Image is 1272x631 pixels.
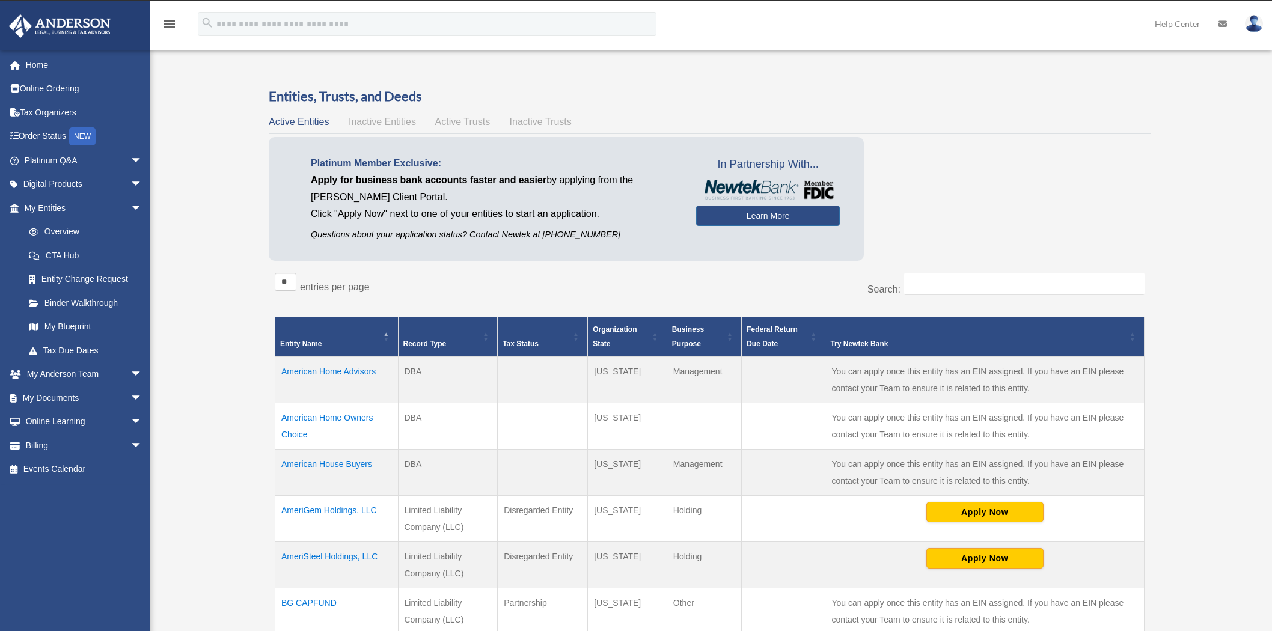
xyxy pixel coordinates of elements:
i: search [201,16,214,29]
span: arrow_drop_down [130,172,154,197]
span: Active Entities [269,117,329,127]
td: DBA [398,450,498,496]
img: Anderson Advisors Platinum Portal [5,14,114,38]
a: Overview [17,220,148,244]
td: [US_STATE] [588,403,667,450]
span: arrow_drop_down [130,362,154,387]
th: Business Purpose: Activate to sort [667,317,741,357]
span: arrow_drop_down [130,148,154,173]
span: Inactive Entities [349,117,416,127]
a: Billingarrow_drop_down [8,433,161,457]
span: Apply for business bank accounts faster and easier [311,175,546,185]
i: menu [162,17,177,31]
td: [US_STATE] [588,356,667,403]
td: You can apply once this entity has an EIN assigned. If you have an EIN please contact your Team t... [825,356,1145,403]
a: Online Learningarrow_drop_down [8,410,161,434]
td: Disregarded Entity [498,542,588,588]
td: AmeriSteel Holdings, LLC [275,542,399,588]
td: [US_STATE] [588,496,667,542]
a: CTA Hub [17,243,154,267]
td: American House Buyers [275,450,399,496]
td: You can apply once this entity has an EIN assigned. If you have an EIN please contact your Team t... [825,403,1145,450]
span: Business Purpose [672,325,704,348]
td: Management [667,450,741,496]
td: Holding [667,496,741,542]
td: DBA [398,356,498,403]
span: arrow_drop_down [130,386,154,410]
span: arrow_drop_down [130,410,154,434]
a: Order StatusNEW [8,124,161,149]
label: entries per page [300,282,370,292]
a: My Documentsarrow_drop_down [8,386,161,410]
a: Online Ordering [8,77,161,101]
td: Limited Liability Company (LLC) [398,496,498,542]
button: Apply Now [926,502,1044,522]
th: Organization State: Activate to sort [588,317,667,357]
td: Disregarded Entity [498,496,588,542]
a: Events Calendar [8,457,161,481]
a: My Blueprint [17,315,154,339]
td: [US_STATE] [588,450,667,496]
span: Tax Status [503,340,539,348]
td: You can apply once this entity has an EIN assigned. If you have an EIN please contact your Team t... [825,450,1145,496]
a: Home [8,53,161,77]
button: Apply Now [926,548,1044,569]
p: Questions about your application status? Contact Newtek at [PHONE_NUMBER] [311,227,678,242]
p: Platinum Member Exclusive: [311,155,678,172]
img: NewtekBankLogoSM.png [702,180,834,200]
div: Try Newtek Bank [830,337,1126,351]
span: arrow_drop_down [130,196,154,221]
span: Entity Name [280,340,322,348]
th: Tax Status: Activate to sort [498,317,588,357]
a: Tax Due Dates [17,338,154,362]
span: Organization State [593,325,637,348]
a: Learn More [696,206,840,226]
th: Record Type: Activate to sort [398,317,498,357]
td: American Home Owners Choice [275,403,399,450]
a: My Anderson Teamarrow_drop_down [8,362,161,386]
td: [US_STATE] [588,542,667,588]
img: User Pic [1245,15,1263,32]
span: Record Type [403,340,447,348]
span: Inactive Trusts [510,117,572,127]
a: Binder Walkthrough [17,291,154,315]
span: arrow_drop_down [130,433,154,458]
a: My Entitiesarrow_drop_down [8,196,154,220]
td: DBA [398,403,498,450]
td: Limited Liability Company (LLC) [398,542,498,588]
td: American Home Advisors [275,356,399,403]
th: Entity Name: Activate to invert sorting [275,317,399,357]
span: Active Trusts [435,117,491,127]
a: Digital Productsarrow_drop_down [8,172,161,197]
td: AmeriGem Holdings, LLC [275,496,399,542]
p: Click "Apply Now" next to one of your entities to start an application. [311,206,678,222]
a: Entity Change Request [17,267,154,291]
a: Platinum Q&Aarrow_drop_down [8,148,161,172]
span: In Partnership With... [696,155,840,174]
th: Federal Return Due Date: Activate to sort [742,317,825,357]
h3: Entities, Trusts, and Deeds [269,87,1151,106]
label: Search: [867,284,900,294]
a: Tax Organizers [8,100,161,124]
a: menu [162,21,177,31]
p: by applying from the [PERSON_NAME] Client Portal. [311,172,678,206]
th: Try Newtek Bank : Activate to sort [825,317,1145,357]
td: Holding [667,542,741,588]
td: Management [667,356,741,403]
div: NEW [69,127,96,145]
span: Federal Return Due Date [747,325,798,348]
